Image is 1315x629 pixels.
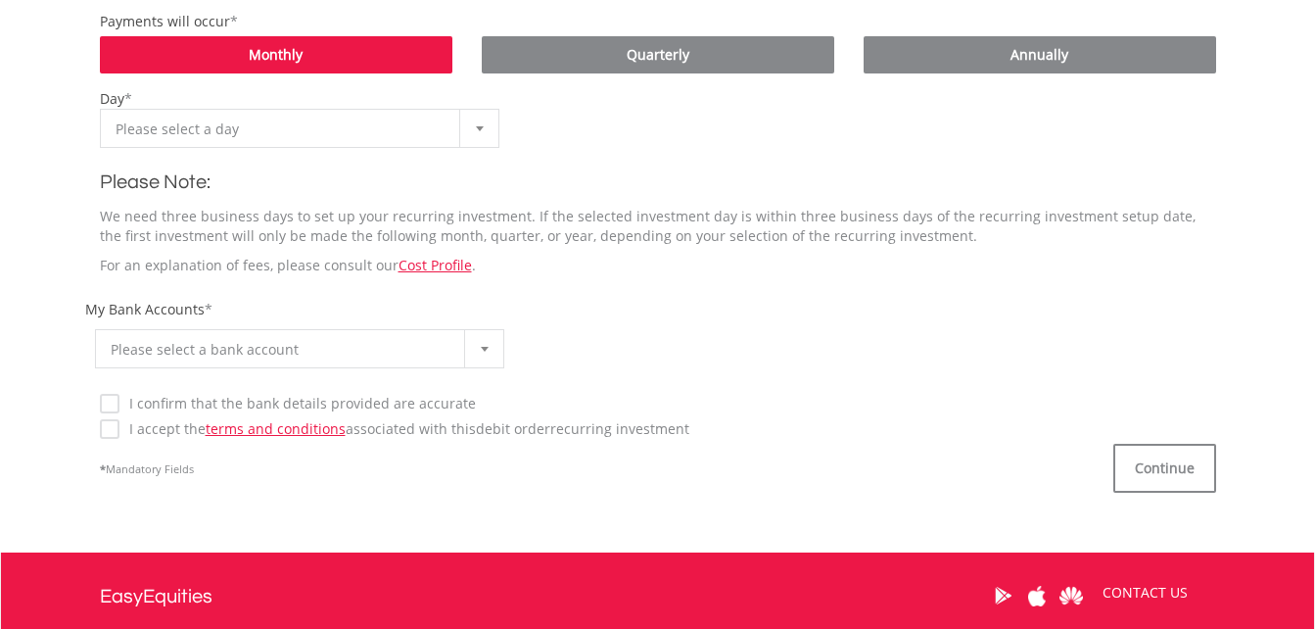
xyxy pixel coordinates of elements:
span: Please select a bank account [111,330,460,369]
a: Apple [1020,565,1055,626]
label: Payments will occur [100,12,230,30]
span: Monthly [249,45,303,64]
button: Continue [1113,444,1216,493]
label: I accept the associated with this recurring investment [119,419,689,439]
span: Annually [1010,45,1068,64]
a: Huawei [1055,565,1089,626]
span: Please select a day [116,110,455,149]
span: Mandatory Fields [100,461,194,476]
a: CONTACT US [1089,565,1201,620]
a: terms and conditions [206,419,346,438]
a: Cost Profile [399,256,472,274]
label: I confirm that the bank details provided are accurate [119,394,476,413]
span: Debit Order [476,419,550,438]
label: My Bank Accounts [85,300,205,318]
span: Quarterly [627,45,689,64]
a: Google Play [986,565,1020,626]
p: For an explanation of fees, please consult our . [100,256,1216,275]
p: We need three business days to set up your recurring investment. If the selected investment day i... [100,207,1216,246]
h2: Please Note: [100,168,1216,197]
label: Day [100,89,124,108]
